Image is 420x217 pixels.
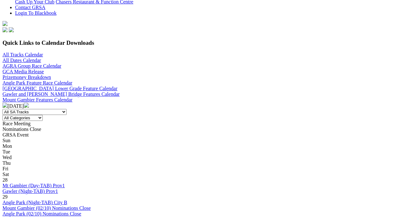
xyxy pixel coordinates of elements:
[3,200,67,205] a: Angle Park (Night-TAB) City B
[3,58,41,63] a: All Dates Calendar
[15,10,57,16] a: Login To Blackbook
[3,103,417,109] div: [DATE]
[3,52,43,57] a: All Tracks Calendar
[3,21,8,26] img: logo-grsa-white.png
[3,194,8,199] span: 29
[3,205,91,211] a: Mount Gambier (02/10) Nominations Close
[3,155,417,160] div: Wed
[3,166,417,172] div: Fri
[3,86,117,91] a: [GEOGRAPHIC_DATA] Lower Grade Feature Calendar
[3,39,417,46] h3: Quick Links to Calendar Downloads
[3,172,417,177] div: Sat
[3,132,417,138] div: GRSA Event
[3,160,417,166] div: Thu
[3,143,417,149] div: Mon
[3,97,73,102] a: Mount Gambier Features Calendar
[3,189,58,194] a: Gawler (Night-TAB) Prov1
[3,121,417,127] div: Race Meeting
[3,63,61,69] a: AGRA Group Race Calendar
[15,5,45,10] a: Contact GRSA
[3,183,65,188] a: Mt Gambier (Day-TAB) Prov1
[3,211,81,216] a: Angle Park (02/10) Nominations Close
[3,149,417,155] div: Tue
[3,127,417,132] div: Nominations Close
[3,80,72,85] a: Angle Park Feature Race Calendar
[3,69,44,74] a: GCA Media Release
[3,177,8,183] span: 28
[3,138,417,143] div: Sun
[3,103,8,108] img: chevron-left-pager-white.svg
[9,27,14,32] img: twitter.svg
[24,103,29,108] img: chevron-right-pager-white.svg
[3,27,8,32] img: facebook.svg
[3,75,51,80] a: Prizemoney Breakdown
[3,91,120,97] a: Gawler and [PERSON_NAME] Bridge Features Calendar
